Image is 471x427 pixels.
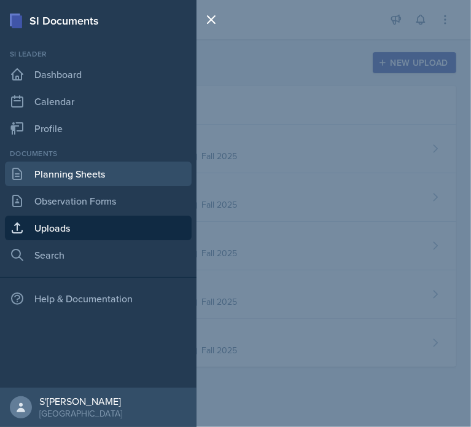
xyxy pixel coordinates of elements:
div: Si leader [5,49,192,60]
div: S'[PERSON_NAME] [39,395,122,407]
a: Dashboard [5,62,192,87]
a: Profile [5,116,192,141]
a: Uploads [5,216,192,240]
a: Calendar [5,89,192,114]
a: Observation Forms [5,189,192,213]
div: [GEOGRAPHIC_DATA] [39,407,122,420]
div: Help & Documentation [5,286,192,311]
div: Documents [5,148,192,159]
a: Planning Sheets [5,162,192,186]
a: Search [5,243,192,267]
